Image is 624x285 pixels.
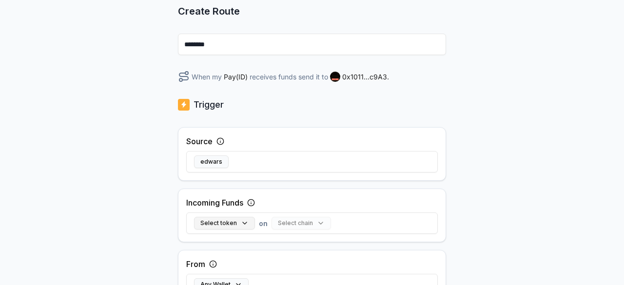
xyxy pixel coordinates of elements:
[186,135,213,147] label: Source
[342,72,389,82] span: 0x1011...c9A3 .
[178,4,446,18] p: Create Route
[194,217,255,229] button: Select token
[178,98,190,112] img: logo
[186,258,205,270] label: From
[194,98,224,112] p: Trigger
[259,218,268,228] span: on
[224,72,248,82] span: Pay(ID)
[186,197,243,209] label: Incoming Funds
[194,155,229,168] button: edwars
[178,71,446,82] div: When my receives funds send it to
